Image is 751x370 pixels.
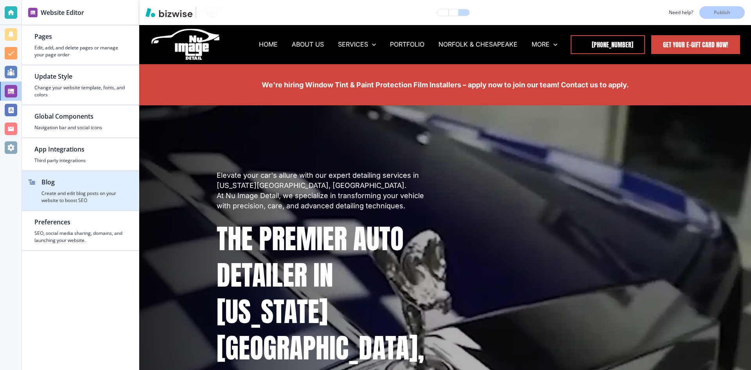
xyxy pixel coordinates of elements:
h2: Blog [41,177,126,187]
h2: Website Editor [41,8,84,17]
h2: Preferences [34,217,126,227]
button: BlogCreate and edit blog posts on your website to boost SEO [22,171,139,210]
button: Update StyleChange your website template, fonts, and colors [22,65,139,105]
img: Your Logo [199,7,221,17]
p: We're hiring Window Tint & Paint Protection Film Installers – apply now to join our team! Contact... [217,80,674,90]
p: PORTFOLIO [390,40,424,49]
h4: SEO, social media sharing, domains, and launching your website. [34,230,126,244]
img: Bizwise Logo [146,8,192,17]
h3: Need help? [669,9,693,16]
h4: Navigation bar and social icons [34,124,126,131]
p: HOME [259,40,278,49]
a: Get Your E-Gift Card Now! [651,35,740,54]
h2: Update Style [34,72,126,81]
h4: Create and edit blog posts on your website to boost SEO [41,190,126,204]
button: App IntegrationsThird party integrations [22,138,139,170]
p: MORE [532,40,550,49]
button: PagesEdit, add, and delete pages or manage your page order [22,25,139,65]
img: NU Image Detail [151,28,221,61]
p: SERVICES [338,40,368,49]
h4: Third party integrations [34,157,126,164]
button: Global ComponentsNavigation bar and social icons [22,105,139,137]
h4: Edit, add, and delete pages or manage your page order [34,44,126,58]
h2: Global Components [34,112,126,121]
p: Elevate your car's allure with our expert detailing services in [US_STATE][GEOGRAPHIC_DATA], [GEO... [217,170,436,211]
img: editor icon [28,8,38,17]
a: [PHONE_NUMBER] [571,35,645,54]
h4: Change your website template, fonts, and colors [34,84,126,98]
h2: App Integrations [34,144,126,154]
button: PreferencesSEO, social media sharing, domains, and launching your website. [22,211,139,250]
p: NORFOLK & CHESAPEAKE [438,40,517,49]
p: ABOUT US [292,40,324,49]
h2: Pages [34,32,126,41]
